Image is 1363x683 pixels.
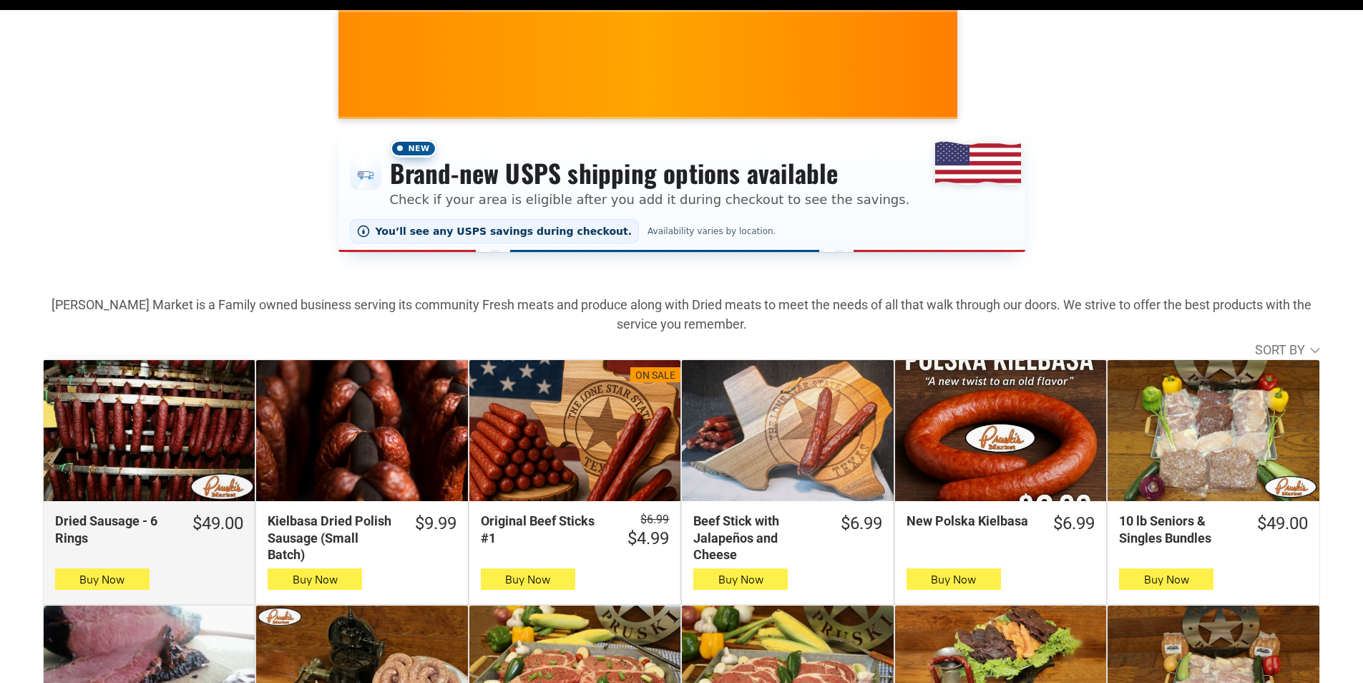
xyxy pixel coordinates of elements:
a: $6.99Beef Stick with Jalapeños and Cheese [682,513,893,563]
div: $49.00 [1257,513,1308,535]
div: $49.00 [192,513,243,535]
span: Buy Now [718,573,763,586]
a: $6.99New Polska Kielbasa [895,513,1106,535]
a: Dried Sausage - 6 Rings [44,360,255,501]
span: Buy Now [931,573,976,586]
span: Buy Now [293,573,338,586]
div: Beef Stick with Jalapeños and Cheese [693,513,821,563]
a: $49.0010 lb Seniors & Singles Bundles [1108,513,1319,546]
div: 10 lb Seniors & Singles Bundles [1119,513,1238,546]
a: On SaleOriginal Beef Sticks #1 [469,360,680,501]
span: Buy Now [505,573,550,586]
div: $6.99 [1053,513,1095,535]
a: $6.99 $4.99Original Beef Sticks #1 [469,513,680,550]
p: Check if your area is eligible after you add it during checkout to see the savings. [390,190,910,209]
div: Kielbasa Dried Polish Sausage (Small Batch) [268,513,396,563]
div: Shipping options announcement [338,130,1025,252]
a: 10 lb Seniors &amp; Singles Bundles [1108,360,1319,501]
button: Buy Now [693,568,788,590]
h3: Brand-new USPS shipping options available [390,158,910,189]
a: $9.99Kielbasa Dried Polish Sausage (Small Batch) [256,513,467,563]
button: Buy Now [55,568,150,590]
div: On Sale [635,369,675,383]
div: $9.99 [415,513,456,535]
a: Beef Stick with Jalapeños and Cheese [682,360,893,501]
span: [PERSON_NAME] MARKET [919,74,1200,97]
div: Dried Sausage - 6 Rings [55,513,174,546]
button: Buy Now [1119,568,1213,590]
div: Original Beef Sticks #1 [481,513,609,546]
a: Kielbasa Dried Polish Sausage (Small Batch) [256,360,467,501]
span: You’ll see any USPS savings during checkout. [376,226,632,237]
span: New [390,140,437,158]
div: $4.99 [627,528,669,550]
div: New Polska Kielbasa [907,513,1035,529]
button: Buy Now [268,568,362,590]
span: Availability varies by location. [645,226,778,236]
a: New Polska Kielbasa [895,360,1106,501]
strong: [PERSON_NAME] Market is a Family owned business serving its community Fresh meats and produce alo... [52,297,1311,331]
button: Buy Now [907,568,1001,590]
s: $6.99 [640,513,669,526]
span: Buy Now [1144,573,1189,586]
a: $49.00Dried Sausage - 6 Rings [44,513,255,546]
button: Buy Now [481,568,575,590]
span: Buy Now [79,573,124,586]
div: $6.99 [841,513,882,535]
